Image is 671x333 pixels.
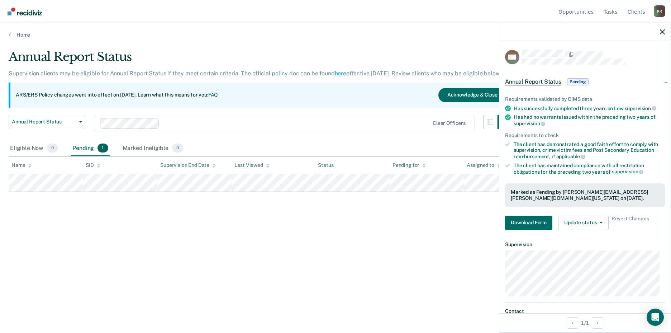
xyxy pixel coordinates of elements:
div: Name [11,162,32,168]
a: Home [9,32,662,38]
div: The client has maintained compliance with all restitution obligations for the preceding two years of [514,163,665,175]
div: Annual Report Status [9,50,512,70]
div: Eligible Now [9,141,60,156]
button: Previous Opportunity [567,317,578,329]
div: Annual Report StatusPending [499,70,671,93]
div: Pending [71,141,109,156]
a: here [335,70,346,77]
p: ARS/ERS Policy changes went into effect on [DATE]. Learn what this means for you: [16,92,218,99]
dt: Contact [505,308,665,314]
span: applicable [556,154,585,159]
div: Requirements validated by OIMS data [505,96,665,102]
span: 0 [172,144,183,153]
div: Pending for [392,162,426,168]
button: Profile dropdown button [654,5,665,17]
div: SID [86,162,100,168]
span: supervision [625,105,656,111]
dt: Supervision [505,241,665,248]
span: 0 [47,144,58,153]
span: 1 [97,144,108,153]
div: Marked Ineligible [121,141,185,156]
div: Marked as Pending by [PERSON_NAME][EMAIL_ADDRESS][PERSON_NAME][DOMAIN_NAME][US_STATE] on [DATE]. [511,189,659,201]
div: Open Intercom Messenger [647,309,664,326]
div: Has successfully completed three years on Low [514,105,665,112]
span: supervision [514,121,545,126]
span: Annual Report Status [505,78,561,85]
a: Navigate to form link [505,216,555,230]
div: The client has demonstrated a good faith effort to comply with supervision, crime victim fees and... [514,141,665,160]
div: Last Viewed [234,162,269,168]
div: Has had no warrants issued within the preceding two years of [514,114,665,126]
span: supervision [612,169,643,174]
span: Pending [567,78,589,85]
span: Annual Report Status [12,119,76,125]
button: Download Form [505,216,552,230]
button: Update status [558,216,609,230]
div: Assigned to [467,162,500,168]
div: Clear officers [433,120,466,126]
div: K R [654,5,665,17]
div: Status [318,162,333,168]
button: Next Opportunity [592,317,603,329]
span: Revert Changes [611,216,649,230]
img: Recidiviz [8,8,42,15]
div: Requirements to check [505,132,665,139]
div: Supervision End Date [160,162,216,168]
button: Acknowledge & Close [438,88,506,102]
p: Supervision clients may be eligible for Annual Report Status if they meet certain criteria. The o... [9,70,501,77]
div: 1 / 1 [499,313,671,332]
a: FAQ [208,92,218,98]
